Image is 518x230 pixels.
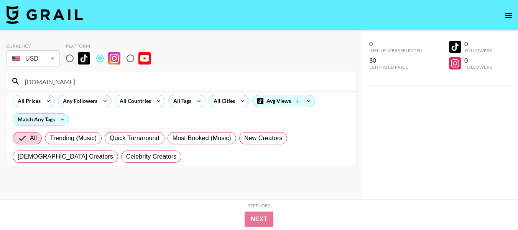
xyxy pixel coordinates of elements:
iframe: Drift Widget Chat Controller [480,192,509,221]
div: Influencers Selected [369,48,423,53]
div: $0 [369,56,423,64]
span: Celebrity Creators [126,152,177,161]
button: open drawer [501,8,516,23]
button: Next [245,212,273,227]
span: Most Booked (Music) [173,134,231,143]
img: Instagram [108,52,120,65]
div: Any Followers [58,95,99,107]
div: Avg Views [253,95,315,107]
img: Grail Talent [6,5,83,24]
div: 0 [464,56,492,64]
img: TikTok [78,52,90,65]
span: Quick Turnaround [110,134,160,143]
div: Step 1 of 2 [248,203,270,208]
div: USD [8,52,58,65]
div: Platform [66,43,157,49]
div: All Countries [115,95,153,107]
div: 0 [369,40,423,48]
div: Match Any Tags [13,114,69,125]
div: 0 [464,40,492,48]
div: All Tags [169,95,193,107]
span: New Creators [244,134,283,143]
div: Currency [6,43,60,49]
div: All Prices [13,95,42,107]
div: Estimated Price [369,64,423,70]
div: All Cities [209,95,237,107]
div: Followers [464,48,492,53]
span: Trending (Music) [50,134,97,143]
img: YouTube [138,52,151,65]
input: Search by User Name [20,75,352,88]
div: Followers [464,64,492,70]
span: [DEMOGRAPHIC_DATA] Creators [18,152,113,161]
span: All [30,134,37,143]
